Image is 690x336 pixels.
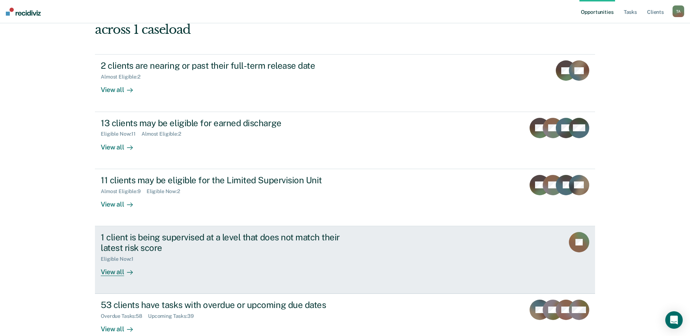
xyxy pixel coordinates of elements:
[101,313,148,319] div: Overdue Tasks : 58
[101,300,356,310] div: 53 clients have tasks with overdue or upcoming due dates
[101,137,141,151] div: View all
[6,8,41,16] img: Recidiviz
[101,256,139,262] div: Eligible Now : 1
[101,232,356,253] div: 1 client is being supervised at a level that does not match their latest risk score
[95,169,595,226] a: 11 clients may be eligible for the Limited Supervision UnitAlmost Eligible:9Eligible Now:2View all
[95,54,595,112] a: 2 clients are nearing or past their full-term release dateAlmost Eligible:2View all
[101,194,141,208] div: View all
[665,311,683,329] div: Open Intercom Messenger
[101,262,141,276] div: View all
[95,226,595,294] a: 1 client is being supervised at a level that does not match their latest risk scoreEligible Now:1...
[95,112,595,169] a: 13 clients may be eligible for earned dischargeEligible Now:11Almost Eligible:2View all
[101,60,356,71] div: 2 clients are nearing or past their full-term release date
[101,319,141,333] div: View all
[101,74,146,80] div: Almost Eligible : 2
[673,5,684,17] button: TA
[141,131,187,137] div: Almost Eligible : 2
[95,7,495,37] div: Hi, [GEOGRAPHIC_DATA]. We’ve found some outstanding items across 1 caseload
[101,188,147,195] div: Almost Eligible : 9
[101,118,356,128] div: 13 clients may be eligible for earned discharge
[148,313,200,319] div: Upcoming Tasks : 39
[101,175,356,185] div: 11 clients may be eligible for the Limited Supervision Unit
[673,5,684,17] div: T A
[101,131,141,137] div: Eligible Now : 11
[101,80,141,94] div: View all
[147,188,186,195] div: Eligible Now : 2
